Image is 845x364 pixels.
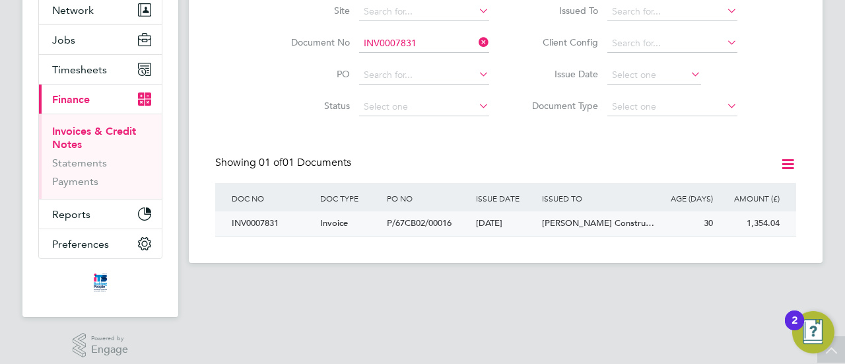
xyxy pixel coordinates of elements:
input: Search for... [359,66,489,85]
button: Timesheets [39,55,162,84]
span: Jobs [52,34,75,46]
label: Issue Date [522,68,598,80]
div: Finance [39,114,162,199]
span: Engage [91,344,128,355]
input: Search for... [359,34,489,53]
div: INV0007831 [228,211,317,236]
input: Search for... [359,3,489,21]
span: Network [52,4,94,17]
span: Timesheets [52,63,107,76]
label: Document Type [522,100,598,112]
span: Invoice [320,217,348,229]
label: Issued To [522,5,598,17]
button: Preferences [39,229,162,258]
span: Preferences [52,238,109,250]
label: Site [274,5,350,17]
label: PO [274,68,350,80]
div: AGE (DAYS) [650,183,716,213]
div: PO NO [384,183,472,213]
div: AMOUNT (£) [716,183,783,213]
div: ISSUE DATE [473,183,539,213]
div: Showing [215,156,354,170]
a: Payments [52,175,98,188]
span: 01 of [259,156,283,169]
label: Status [274,100,350,112]
div: DOC TYPE [317,183,384,213]
span: [PERSON_NAME] Constru… [542,217,654,229]
button: Finance [39,85,162,114]
div: ISSUED TO [539,183,650,213]
input: Select one [359,98,489,116]
label: Document No [274,36,350,48]
img: itsconstruction-logo-retina.png [91,272,110,293]
button: Open Resource Center, 2 new notifications [792,311,834,353]
button: Reports [39,200,162,229]
div: [DATE] [473,211,539,236]
span: Finance [52,93,90,106]
div: DOC NO [228,183,317,213]
label: Client Config [522,36,598,48]
a: Invoices & Credit Notes [52,125,136,151]
a: Go to home page [38,272,162,293]
a: Powered byEngage [73,333,129,358]
input: Select one [607,66,701,85]
span: Powered by [91,333,128,344]
div: 2 [792,320,797,338]
button: Jobs [39,25,162,54]
span: Reports [52,208,90,221]
input: Search for... [607,34,737,53]
input: Search for... [607,3,737,21]
span: 30 [704,217,713,229]
input: Select one [607,98,737,116]
span: 01 Documents [259,156,351,169]
span: P/67CB02/00016 [387,217,452,229]
div: 1,354.04 [716,211,783,236]
a: Statements [52,157,107,169]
